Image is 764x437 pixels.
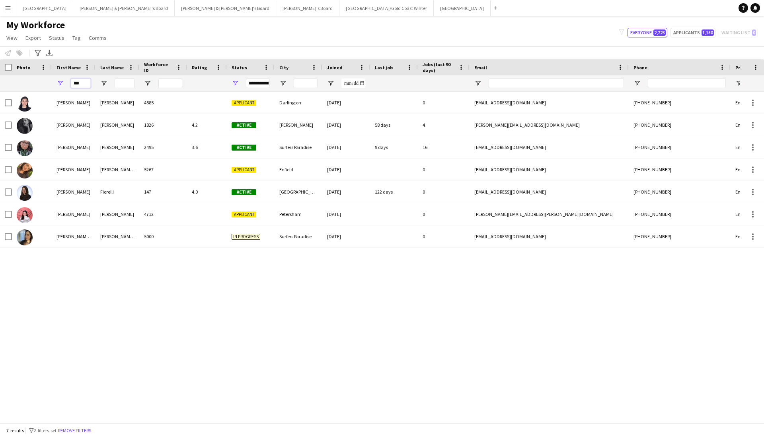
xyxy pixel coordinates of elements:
div: 5267 [139,159,187,180]
input: First Name Filter Input [71,78,91,88]
button: Open Filter Menu [232,80,239,87]
div: [PERSON_NAME] [95,203,139,225]
div: [EMAIL_ADDRESS][DOMAIN_NAME] [470,225,629,247]
div: Darlington [275,92,322,114]
span: Applicant [232,100,256,106]
input: Joined Filter Input [341,78,365,88]
div: [GEOGRAPHIC_DATA] [275,181,322,203]
span: Workforce ID [144,61,173,73]
button: Open Filter Menu [735,80,743,87]
div: [PERSON_NAME] [52,92,95,114]
div: 0 [418,159,470,180]
span: Jobs (last 90 days) [423,61,455,73]
div: [PERSON_NAME] [95,136,139,158]
span: 2,223 [653,29,666,36]
div: [PERSON_NAME] [PERSON_NAME] [52,225,95,247]
input: Last Name Filter Input [115,78,134,88]
button: Everyone2,223 [628,28,667,37]
div: [PERSON_NAME] [PERSON_NAME] [95,159,139,180]
img: Katrina Beatrice Atienza [17,207,33,223]
div: [PERSON_NAME] [95,114,139,136]
div: 4585 [139,92,187,114]
div: [PERSON_NAME] [52,159,95,180]
div: 1826 [139,114,187,136]
a: Export [22,33,44,43]
div: [PHONE_NUMBER] [629,225,731,247]
div: [PERSON_NAME] [52,203,95,225]
div: 2495 [139,136,187,158]
span: Profile [735,65,751,71]
div: 0 [418,92,470,114]
span: Rating [192,65,207,71]
button: [GEOGRAPHIC_DATA] [434,0,491,16]
span: Applicant [232,212,256,218]
div: [DATE] [322,203,370,225]
span: City [279,65,288,71]
button: [GEOGRAPHIC_DATA]/Gold Coast Winter [339,0,434,16]
span: Status [49,34,64,41]
div: [PHONE_NUMBER] [629,114,731,136]
button: Open Filter Menu [144,80,151,87]
div: [PHONE_NUMBER] [629,203,731,225]
div: 0 [418,181,470,203]
div: [EMAIL_ADDRESS][DOMAIN_NAME] [470,92,629,114]
img: Beatrice Leigh Avelino [17,96,33,112]
span: Active [232,145,256,151]
input: City Filter Input [294,78,318,88]
div: 4 [418,114,470,136]
button: [PERSON_NAME] & [PERSON_NAME]'s Board [175,0,276,16]
span: View [6,34,18,41]
button: [GEOGRAPHIC_DATA] [16,0,73,16]
div: 9 days [370,136,418,158]
div: 3.6 [187,136,227,158]
div: 4.2 [187,114,227,136]
button: Open Filter Menu [474,80,481,87]
button: Open Filter Menu [57,80,64,87]
button: Remove filters [57,426,93,435]
div: 122 days [370,181,418,203]
div: [PERSON_NAME] [52,136,95,158]
input: Phone Filter Input [648,78,726,88]
div: [PERSON_NAME] [52,114,95,136]
a: Comms [86,33,110,43]
button: [PERSON_NAME]'s Board [276,0,339,16]
div: 58 days [370,114,418,136]
app-action-btn: Advanced filters [33,48,43,58]
div: 0 [418,203,470,225]
div: [PERSON_NAME] [275,114,322,136]
span: 1,150 [702,29,714,36]
div: [PERSON_NAME] [52,181,95,203]
span: Active [232,189,256,195]
div: [DATE] [322,181,370,203]
span: 2 filters set [34,427,57,433]
input: Workforce ID Filter Input [158,78,182,88]
span: Last Name [100,65,124,71]
div: [DATE] [322,159,370,180]
a: View [3,33,21,43]
div: Surfers Paradise [275,225,322,247]
div: [DATE] [322,136,370,158]
app-action-btn: Export XLSX [45,48,54,58]
button: [PERSON_NAME] & [PERSON_NAME]'s Board [73,0,175,16]
span: In progress [232,234,260,240]
img: Maria Beatriz Martins Galli [17,229,33,245]
div: [DATE] [322,92,370,114]
div: [EMAIL_ADDRESS][DOMAIN_NAME] [470,159,629,180]
button: Open Filter Menu [279,80,286,87]
span: Email [474,65,487,71]
div: 16 [418,136,470,158]
div: 4.0 [187,181,227,203]
div: [PHONE_NUMBER] [629,181,731,203]
span: Comms [89,34,107,41]
img: Beatrice McBride [17,118,33,134]
div: 4712 [139,203,187,225]
span: Status [232,65,247,71]
span: Phone [633,65,647,71]
span: My Workforce [6,19,65,31]
div: Enfield [275,159,322,180]
span: Last job [375,65,393,71]
div: [EMAIL_ADDRESS][DOMAIN_NAME] [470,136,629,158]
div: [PERSON_NAME][EMAIL_ADDRESS][PERSON_NAME][DOMAIN_NAME] [470,203,629,225]
div: [PHONE_NUMBER] [629,159,731,180]
div: [EMAIL_ADDRESS][DOMAIN_NAME] [470,181,629,203]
